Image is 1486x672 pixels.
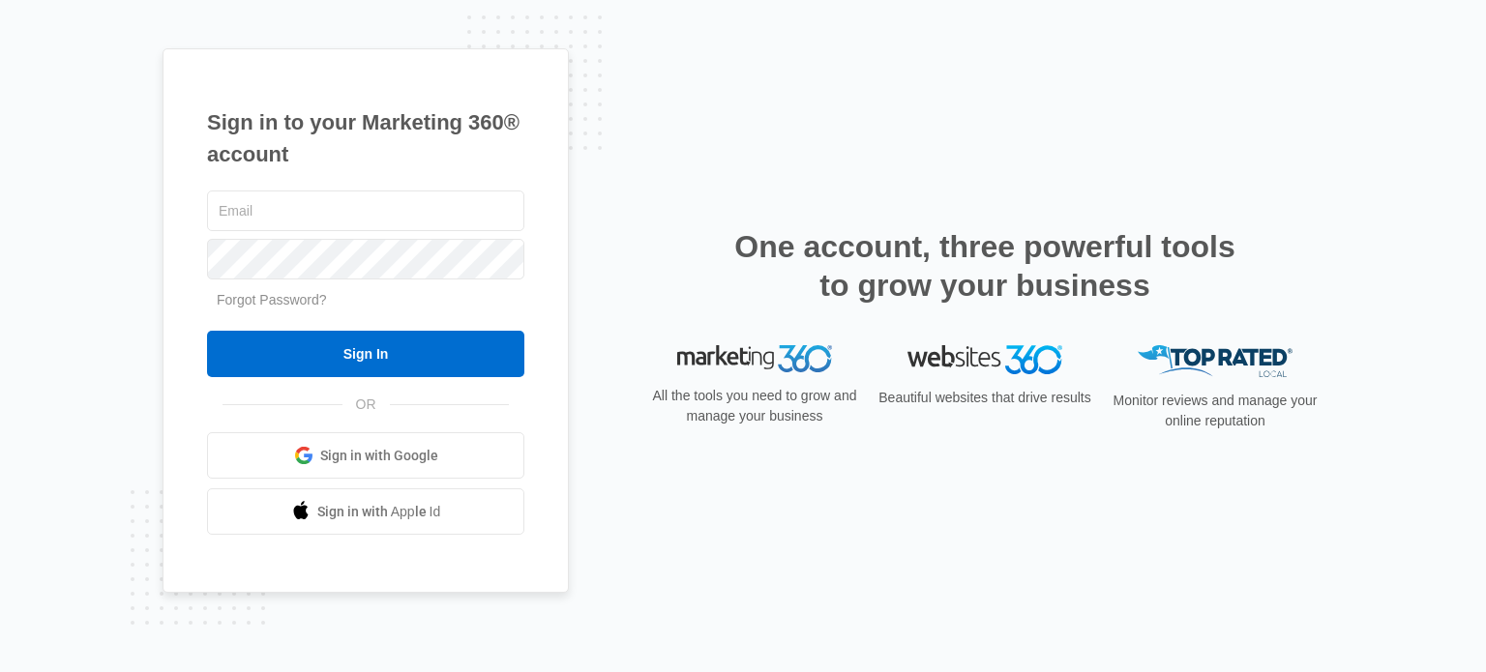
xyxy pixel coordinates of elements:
span: OR [342,394,390,415]
img: Marketing 360 [677,345,832,372]
h2: One account, three powerful tools to grow your business [728,227,1241,305]
p: All the tools you need to grow and manage your business [646,386,863,426]
input: Email [207,190,524,231]
p: Beautiful websites that drive results [877,388,1093,408]
a: Forgot Password? [217,292,327,307]
span: Sign in with Google [320,446,438,466]
span: Sign in with Apple Id [317,502,441,522]
h1: Sign in to your Marketing 360® account [207,106,524,170]
img: Top Rated Local [1138,345,1293,377]
input: Sign In [207,331,524,377]
a: Sign in with Apple Id [207,488,524,535]
p: Monitor reviews and manage your online reputation [1107,391,1323,431]
img: Websites 360 [907,345,1062,373]
a: Sign in with Google [207,432,524,479]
